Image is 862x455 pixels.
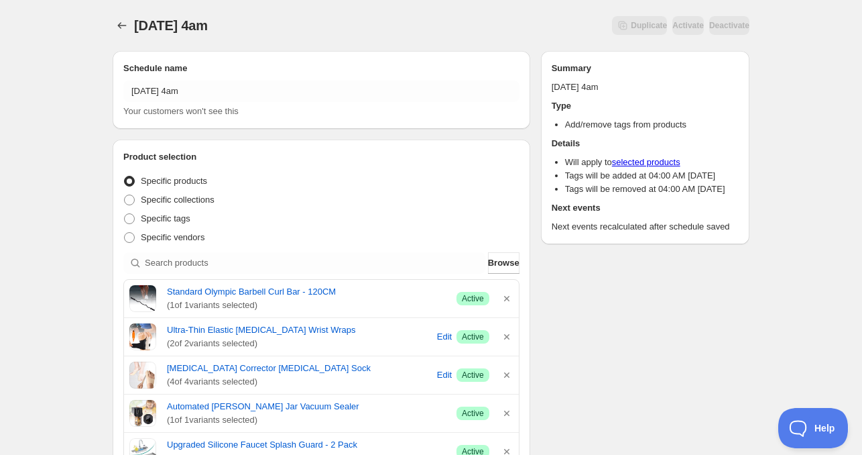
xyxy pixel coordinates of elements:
span: ( 2 of 2 variants selected) [167,337,432,350]
span: Specific vendors [141,232,204,242]
span: Active [462,408,484,419]
span: Active [462,293,484,304]
a: Ultra-Thin Elastic [MEDICAL_DATA] Wrist Wraps [167,323,432,337]
a: Upgraded Silicone Faucet Splash Guard - 2 Pack [167,438,446,452]
li: Will apply to [565,156,739,169]
img: A pair of beige bunion corrector socks being worn on human feet, with an inset showing the correc... [129,362,156,389]
span: Specific tags [141,213,190,223]
h2: Product selection [123,150,519,164]
li: Tags will be removed at 04:00 AM [DATE] [565,183,739,196]
span: Browse [488,256,519,270]
img: A black Olympic barbell curl bar with knurled grips, laid out on a white background. In the backg... [129,285,156,312]
img: An electric vacuum sealer machine attached to a Mason jar filled with nuts. In the background, a ... [129,400,156,427]
p: [DATE] 4am [552,81,739,94]
span: Edit [437,330,452,344]
span: [DATE] 4am [134,18,208,33]
li: Tags will be added at 04:00 AM [DATE] [565,169,739,183]
a: Automated [PERSON_NAME] Jar Vacuum Sealer [167,400,446,413]
button: Schedules [113,16,131,35]
h2: Next events [552,201,739,215]
h2: Schedule name [123,62,519,75]
button: Edit [435,364,454,386]
span: Edit [437,368,452,382]
iframe: Toggle Customer Support [778,408,849,448]
li: Add/remove tags from products [565,118,739,132]
span: Specific products [141,176,207,186]
h2: Type [552,99,739,113]
h2: Summary [552,62,739,75]
span: ( 1 of 1 variants selected) [167,413,446,427]
span: Active [462,370,484,381]
span: Active [462,332,484,342]
span: ( 4 of 4 variants selected) [167,375,432,389]
button: Browse [488,252,519,274]
a: Standard Olympic Barbell Curl Bar - 120CM [167,285,446,299]
p: Next events recalculated after schedule saved [552,220,739,234]
h2: Details [552,137,739,150]
a: [MEDICAL_DATA] Corrector [MEDICAL_DATA] Sock [167,362,432,375]
button: Edit [435,326,454,348]
span: Your customers won't see this [123,106,239,116]
a: selected products [612,157,680,167]
input: Search products [145,252,485,274]
span: Specific collections [141,195,214,205]
span: ( 1 of 1 variants selected) [167,299,446,312]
